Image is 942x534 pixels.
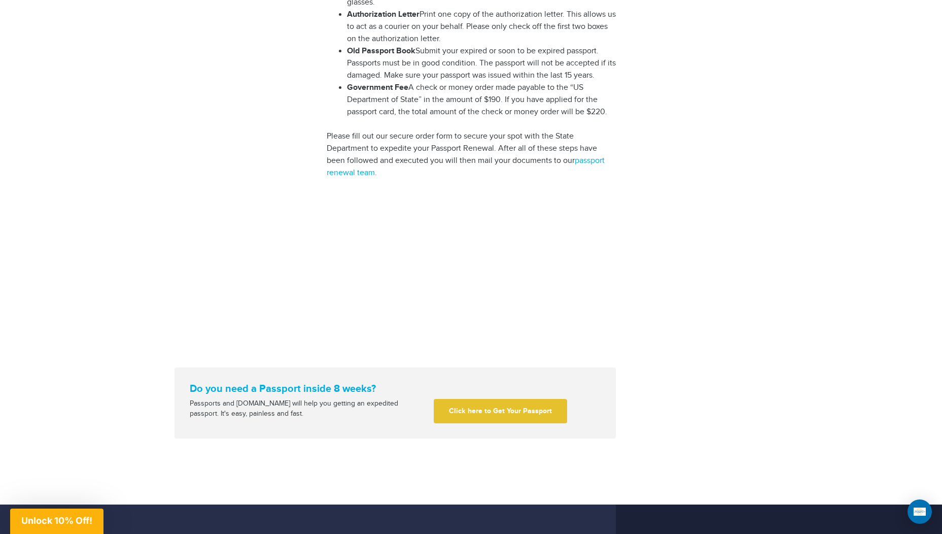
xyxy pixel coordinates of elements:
a: passport renewal team [327,156,605,178]
strong: Government Fee [347,83,408,92]
div: Unlock 10% Off! [10,509,103,534]
div: Open Intercom Messenger [908,499,932,524]
strong: Do you need a Passport inside 8 weeks? [190,383,601,395]
strong: Authorization Letter [347,10,420,19]
span: Unlock 10% Off! [21,515,92,526]
strong: Old Passport Book [347,46,415,56]
div: Passports and [DOMAIN_NAME] will help you getting an expedited passport. It's easy, painless and ... [186,399,430,419]
a: Click here to Get Your Passport [434,399,567,423]
li: Submit your expired or soon to be expired passport. Passports must be in good condition. The pass... [347,45,616,82]
li: A check or money order made payable to the “US Department of State” in the amount of $190. If you... [347,82,616,118]
iframe: YouTube video player [329,191,613,351]
li: Print one copy of the authorization letter. This allows us to act as a courier on your behalf. Pl... [347,9,616,45]
p: Please fill out our secure order form to secure your spot with the State Department to expedite y... [327,130,616,179]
